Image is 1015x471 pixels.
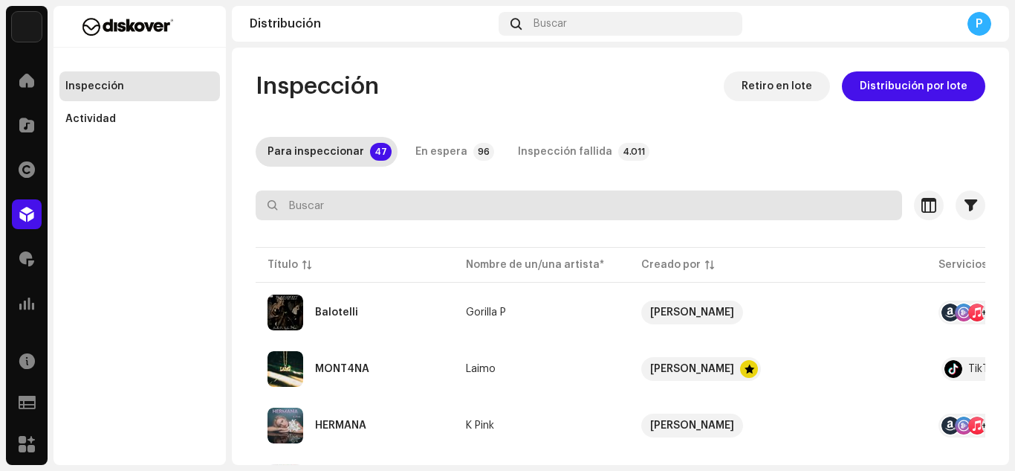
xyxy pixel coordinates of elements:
div: +27 [982,417,999,435]
button: Distribución por lote [842,71,985,101]
div: P [967,12,991,36]
div: Distribución [250,18,493,30]
div: Gorilla P [466,307,506,318]
p-badge: 47 [370,143,392,161]
div: Laimo [466,364,496,374]
button: Retiro en lote [724,71,830,101]
div: Balotelli [315,307,358,318]
span: Crístofer López Roldán [641,414,915,438]
div: [PERSON_NAME] [650,301,734,324]
img: 26b017b5-b5c4-43ce-a379-047f1b3fa06b [267,295,303,330]
p-badge: 4.011 [618,143,649,161]
div: Título [267,257,298,272]
div: [PERSON_NAME] [650,414,734,438]
re-m-nav-item: Inspección [59,71,220,101]
div: K Pink [466,420,494,431]
div: En espera [415,137,467,167]
span: K Pink [466,420,617,431]
div: TikTok [968,364,1000,374]
span: Daniele Romanin [641,301,915,324]
span: Inspección [256,71,379,101]
span: Distribución por lote [860,71,967,101]
span: Gorilla P [466,307,617,318]
span: Buscar [534,18,567,30]
re-m-nav-item: Actividad [59,104,220,134]
div: MONT4NA [315,364,369,374]
div: [PERSON_NAME] [650,357,734,381]
div: Creado por [641,257,701,272]
img: 28921f93-7b1c-4f86-9e9c-366c75023720 [267,351,303,387]
p-badge: 96 [473,143,494,161]
span: Retiro en lote [742,71,812,101]
input: Buscar [256,190,902,220]
div: +27 [982,304,999,321]
div: Inspección [65,80,124,92]
img: edd0812a-eb5b-491a-95e1-27ebee5c91af [267,408,303,443]
div: Para inspeccionar [267,137,364,167]
span: Laimo [466,364,617,374]
div: Inspección fallida [518,137,612,167]
div: HERMANA [315,420,366,431]
div: Actividad [65,113,116,125]
img: 297a105e-aa6c-4183-9ff4-27133c00f2e2 [12,12,42,42]
span: Marti Mari [641,357,915,381]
